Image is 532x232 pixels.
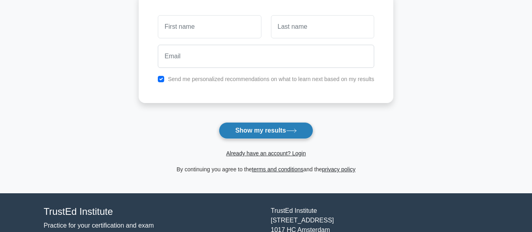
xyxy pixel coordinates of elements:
button: Show my results [219,122,313,139]
a: terms and conditions [252,166,303,173]
div: By continuing you agree to the and the [134,165,398,174]
a: Already have an account? Login [226,150,306,157]
a: privacy policy [322,166,355,173]
label: Send me personalized recommendations on what to learn next based on my results [168,76,374,82]
input: Last name [271,15,374,38]
input: Email [158,45,374,68]
a: Practice for your certification and exam [44,222,154,229]
input: First name [158,15,261,38]
h4: TrustEd Institute [44,206,261,218]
